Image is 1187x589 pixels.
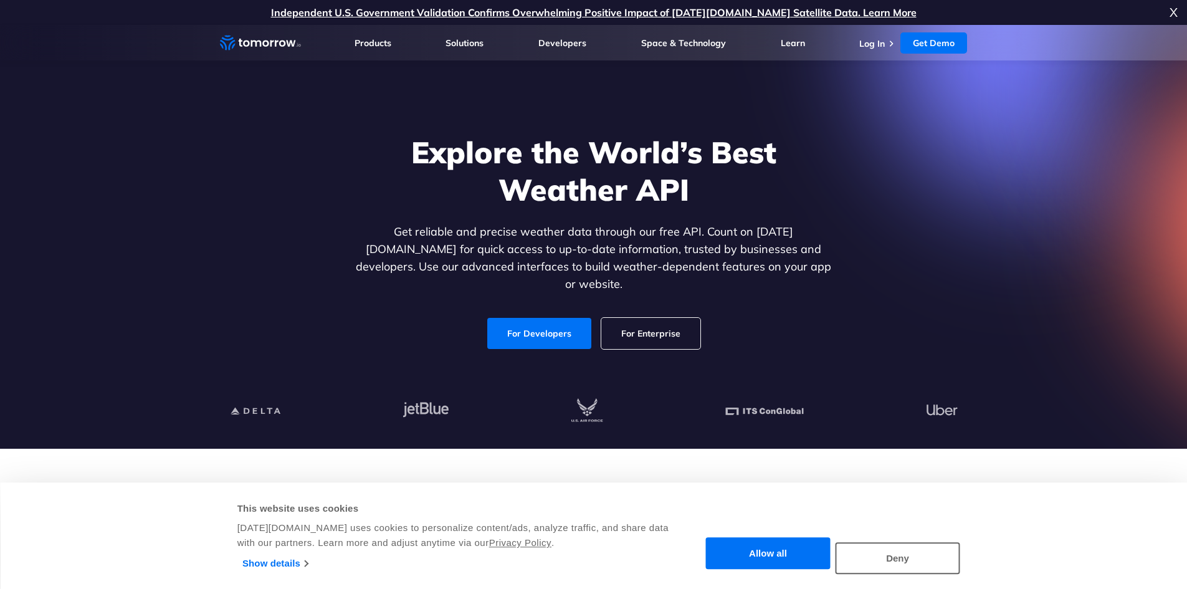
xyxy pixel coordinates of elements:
a: Learn [781,37,805,49]
div: [DATE][DOMAIN_NAME] uses cookies to personalize content/ads, analyze traffic, and share data with... [237,520,670,550]
div: This website uses cookies [237,501,670,516]
a: Log In [859,38,885,49]
button: Allow all [706,538,831,570]
button: Deny [836,542,960,574]
a: Get Demo [900,32,967,54]
a: Show details [242,554,308,573]
a: Solutions [446,37,484,49]
a: Privacy Policy [489,537,551,548]
a: Products [355,37,391,49]
p: Get reliable and precise weather data through our free API. Count on [DATE][DOMAIN_NAME] for quic... [353,223,834,293]
h1: Explore the World’s Best Weather API [353,133,834,208]
a: For Developers [487,318,591,349]
a: Home link [220,34,301,52]
a: Developers [538,37,586,49]
a: Space & Technology [641,37,726,49]
a: Independent U.S. Government Validation Confirms Overwhelming Positive Impact of [DATE][DOMAIN_NAM... [271,6,917,19]
a: For Enterprise [601,318,700,349]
